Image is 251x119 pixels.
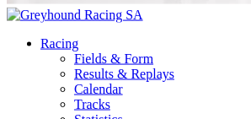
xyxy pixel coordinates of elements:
[74,67,174,81] a: Results & Replays
[74,82,123,96] a: Calendar
[40,36,78,51] a: Racing
[74,97,110,111] a: Tracks
[7,8,143,23] img: Greyhound Racing SA
[74,51,153,66] a: Fields & Form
